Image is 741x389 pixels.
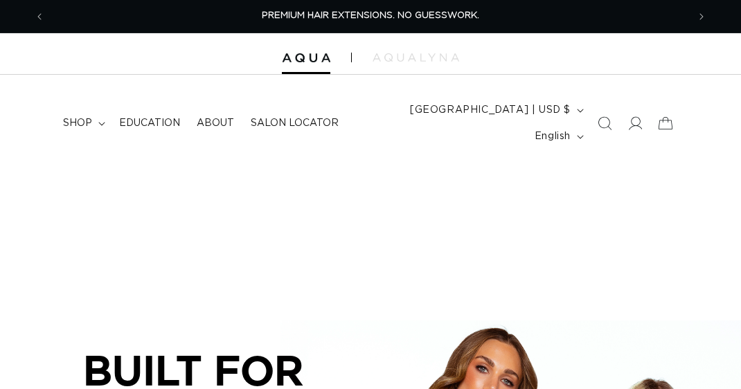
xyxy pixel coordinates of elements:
span: Salon Locator [251,117,339,129]
span: Education [119,117,180,129]
span: PREMIUM HAIR EXTENSIONS. NO GUESSWORK. [262,11,479,20]
summary: shop [55,109,111,138]
img: aqualyna.com [373,53,459,62]
button: English [526,123,589,150]
span: English [535,129,571,144]
img: Aqua Hair Extensions [282,53,330,63]
span: shop [63,117,92,129]
span: [GEOGRAPHIC_DATA] | USD $ [410,103,571,118]
a: About [188,109,242,138]
button: [GEOGRAPHIC_DATA] | USD $ [402,97,589,123]
button: Previous announcement [24,3,55,30]
a: Salon Locator [242,109,347,138]
a: Education [111,109,188,138]
summary: Search [589,108,620,138]
span: About [197,117,234,129]
button: Next announcement [686,3,717,30]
